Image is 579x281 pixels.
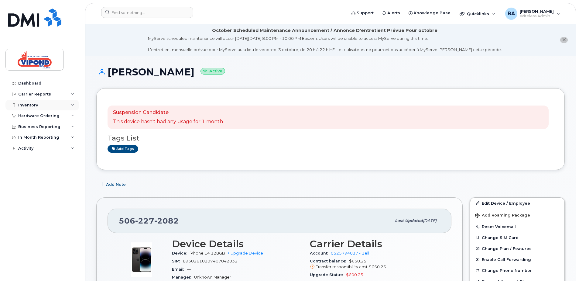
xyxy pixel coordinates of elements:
span: 89302610207407042032 [183,259,238,263]
span: Contract balance [310,259,349,263]
span: $650.25 [369,265,386,269]
span: Upgrade Status [310,272,346,277]
p: This device hasn't had any usage for 1 month [113,118,223,125]
span: Device [172,251,190,255]
span: Add Note [106,182,126,187]
button: Reset Voicemail [470,221,564,232]
button: Enable Call Forwarding [470,254,564,265]
span: iPhone 14 128GB [190,251,225,255]
h3: Device Details [172,238,303,249]
span: Last updated [395,218,423,223]
span: Unknown Manager [194,275,231,279]
span: $600.25 [346,272,363,277]
span: 2082 [154,216,179,225]
button: Add Roaming Package [470,209,564,221]
button: Add Note [96,179,131,190]
a: Edit Device / Employee [470,198,564,209]
span: Account [310,251,331,255]
span: Change Plan / Features [482,246,532,251]
h3: Tags List [108,134,553,142]
button: close notification [560,37,568,43]
h1: [PERSON_NAME] [96,67,565,77]
span: Enable Call Forwarding [482,257,531,262]
span: [DATE] [423,218,437,223]
button: Change SIM Card [470,232,564,243]
span: Email [172,267,187,272]
span: Manager [172,275,194,279]
p: Suspension Candidate [113,109,223,116]
div: October Scheduled Maintenance Announcement / Annonce D'entretient Prévue Pour octobre [212,27,437,34]
img: image20231002-3703462-njx0qo.jpeg [123,241,160,278]
a: 0525794037 - Bell [331,251,369,255]
span: 506 [119,216,179,225]
h3: Carrier Details [310,238,440,249]
div: MyServe scheduled maintenance will occur [DATE][DATE] 8:00 PM - 10:00 PM Eastern. Users will be u... [148,36,502,53]
button: Change Plan / Features [470,243,564,254]
small: Active [200,68,225,75]
span: $650.25 [310,259,440,270]
a: + Upgrade Device [228,251,263,255]
span: Add Roaming Package [475,213,530,219]
span: 227 [135,216,154,225]
button: Change Phone Number [470,265,564,276]
span: Transfer responsibility cost [316,265,368,269]
span: — [187,267,191,272]
span: SIM [172,259,183,263]
a: Add tags [108,145,138,153]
